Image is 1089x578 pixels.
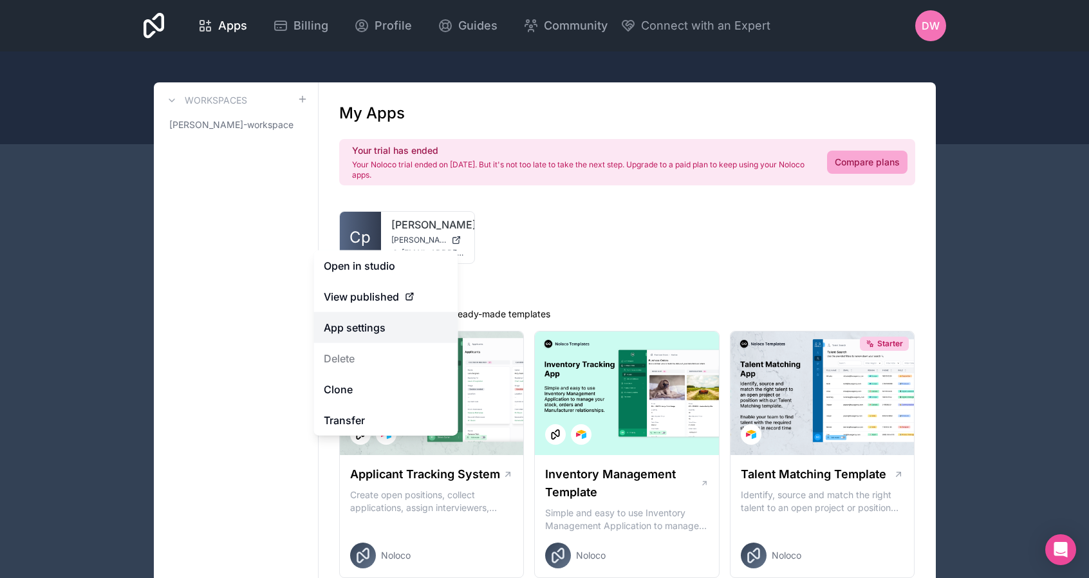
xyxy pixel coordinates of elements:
a: Guides [427,12,508,40]
span: Guides [458,17,498,35]
h3: Workspaces [185,94,247,107]
a: [PERSON_NAME] [391,217,465,232]
a: [PERSON_NAME]-workspace [164,113,308,136]
h1: Talent Matching Template [741,465,886,483]
a: [PERSON_NAME][DOMAIN_NAME] [391,235,465,245]
img: Airtable Logo [576,429,586,440]
a: Transfer [313,405,458,436]
a: Apps [187,12,257,40]
span: Starter [877,339,903,349]
span: Profile [375,17,412,35]
h2: Your trial has ended [352,144,812,157]
span: [EMAIL_ADDRESS][DOMAIN_NAME] [402,248,465,258]
h1: My Apps [339,103,405,124]
span: Community [544,17,608,35]
h1: Inventory Management Template [545,465,700,501]
span: [PERSON_NAME][DOMAIN_NAME] [391,235,447,245]
a: Community [513,12,618,40]
span: Noloco [772,549,801,562]
span: Billing [293,17,328,35]
p: Identify, source and match the right talent to an open project or position with our Talent Matchi... [741,489,904,514]
a: Compare plans [827,151,907,174]
span: DW [922,18,940,33]
a: View published [313,281,458,312]
a: Clone [313,374,458,405]
p: Your Noloco trial ended on [DATE]. But it's not too late to take the next step. Upgrade to a paid... [352,160,812,180]
p: Get started with one of our ready-made templates [339,308,915,321]
span: [PERSON_NAME]-workspace [169,118,293,131]
button: Delete [313,343,458,374]
div: Open Intercom Messenger [1045,534,1076,565]
span: Apps [218,17,247,35]
img: Airtable Logo [746,429,756,440]
p: Simple and easy to use Inventory Management Application to manage your stock, orders and Manufact... [545,507,709,532]
span: Noloco [381,549,411,562]
a: App settings [313,312,458,343]
h1: Templates [339,284,915,305]
span: Connect with an Expert [641,17,770,35]
p: Create open positions, collect applications, assign interviewers, centralise candidate feedback a... [350,489,514,514]
button: Connect with an Expert [620,17,770,35]
a: Cp [340,212,381,263]
a: Open in studio [313,250,458,281]
h1: Applicant Tracking System [350,465,500,483]
span: View published [324,289,399,304]
a: Workspaces [164,93,247,108]
a: Profile [344,12,422,40]
span: Noloco [576,549,606,562]
span: Cp [349,227,371,248]
a: Billing [263,12,339,40]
